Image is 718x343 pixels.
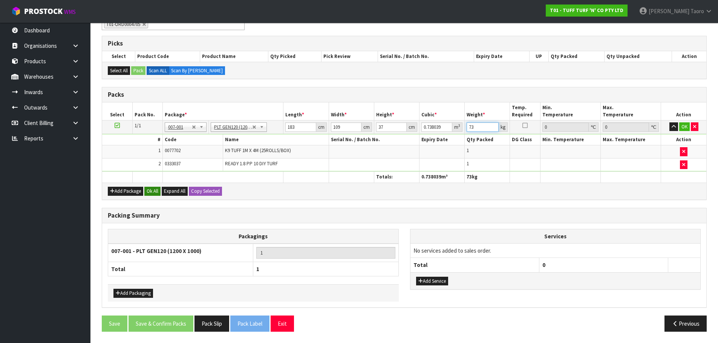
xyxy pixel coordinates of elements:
[378,51,474,62] th: Serial No. / Batch No.
[268,51,321,62] th: Qty Picked
[465,172,510,183] th: kg
[108,66,130,75] button: Select All
[374,172,419,183] th: Totals:
[510,102,540,120] th: Temp. Required
[24,6,63,16] span: ProStock
[419,172,465,183] th: m³
[604,51,672,62] th: Qty Unpacked
[162,102,283,120] th: Package
[664,316,707,332] button: Previous
[465,134,510,145] th: Qty Packed
[162,134,223,145] th: Code
[467,174,472,180] span: 73
[144,187,161,196] button: Ok All
[410,258,539,272] th: Total
[361,122,372,132] div: cm
[225,147,291,154] span: K9 TUFF 1M X 4M (25ROLLS/BOX)
[600,102,661,120] th: Max. Temperature
[419,134,465,145] th: Expiry Date
[467,160,469,167] span: 1
[194,316,229,332] button: Pack Slip
[64,8,76,15] small: WMS
[108,40,701,47] h3: Picks
[102,316,127,332] button: Save
[649,8,689,15] span: [PERSON_NAME]
[458,123,460,128] sup: 3
[102,134,162,145] th: #
[147,66,169,75] label: Scan ALL
[165,160,181,167] span: 0333037
[189,187,222,196] button: Copy Selected
[421,174,441,180] span: 0.738039
[108,229,399,244] th: Packagings
[329,102,374,120] th: Width
[474,51,530,62] th: Expiry Date
[230,316,269,332] button: Pack Label
[129,316,193,332] button: Save & Confirm Packs
[529,51,548,62] th: UP
[102,3,707,337] span: Pack
[256,265,259,273] span: 1
[679,122,690,131] button: OK
[225,160,278,167] span: READY 1.8 PP 10 DIY TURF
[111,247,201,255] strong: 007-001 - PLT GEN120 (1200 X 1000)
[649,122,659,132] div: ℃
[135,122,141,129] span: 1/1
[214,123,252,132] span: PLT GEN120 (1200 X 1000)
[113,289,153,298] button: Add Packaging
[672,51,706,62] th: Action
[467,147,469,154] span: 1
[102,102,132,120] th: Select
[108,91,701,98] h3: Packs
[271,316,294,332] button: Exit
[106,21,140,27] span: T01-ORD0004705
[690,8,704,15] span: Taoro
[135,51,200,62] th: Product Code
[416,277,448,286] button: Add Service
[510,134,540,145] th: DG Class
[316,122,327,132] div: cm
[162,187,188,196] button: Expand All
[108,212,701,219] h3: Packing Summary
[168,123,192,132] span: 007-001
[419,102,465,120] th: Cubic
[542,261,545,268] span: 0
[410,244,701,258] td: No services added to sales order.
[108,262,253,276] th: Total
[131,66,145,75] button: Pack
[132,102,162,120] th: Pack No.
[158,147,161,154] span: 1
[407,122,417,132] div: cm
[321,51,378,62] th: Pick Review
[540,134,600,145] th: Min. Temperature
[165,147,181,154] span: 0077702
[374,102,419,120] th: Height
[546,5,628,17] a: T01 - TUFF TURF 'N' CO PTY LTD
[283,102,329,120] th: Length
[223,134,329,145] th: Name
[158,160,161,167] span: 2
[465,102,510,120] th: Weight
[102,51,135,62] th: Select
[661,102,706,120] th: Action
[329,134,419,145] th: Serial No. / Batch No.
[11,6,21,16] img: cube-alt.png
[540,102,600,120] th: Min. Temperature
[499,122,508,132] div: kg
[169,66,225,75] label: Scan By [PERSON_NAME]
[452,122,462,132] div: m
[200,51,268,62] th: Product Name
[410,229,701,244] th: Services
[108,187,143,196] button: Add Package
[600,134,661,145] th: Max. Temperature
[661,134,706,145] th: Action
[589,122,599,132] div: ℃
[550,7,623,14] strong: T01 - TUFF TURF 'N' CO PTY LTD
[548,51,604,62] th: Qty Packed
[164,188,185,194] span: Expand All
